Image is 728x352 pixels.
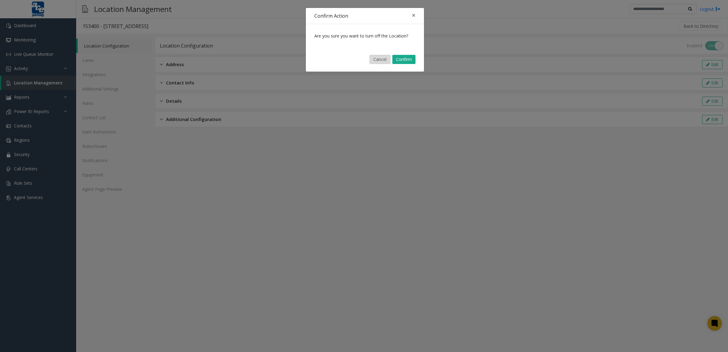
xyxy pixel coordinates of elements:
[314,12,348,20] h4: Confirm Action
[408,8,420,23] button: Close
[306,24,424,48] div: Are you sure you want to turn off the Location?
[369,55,391,64] button: Cancel
[412,11,415,20] span: ×
[392,55,415,64] button: Confirm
